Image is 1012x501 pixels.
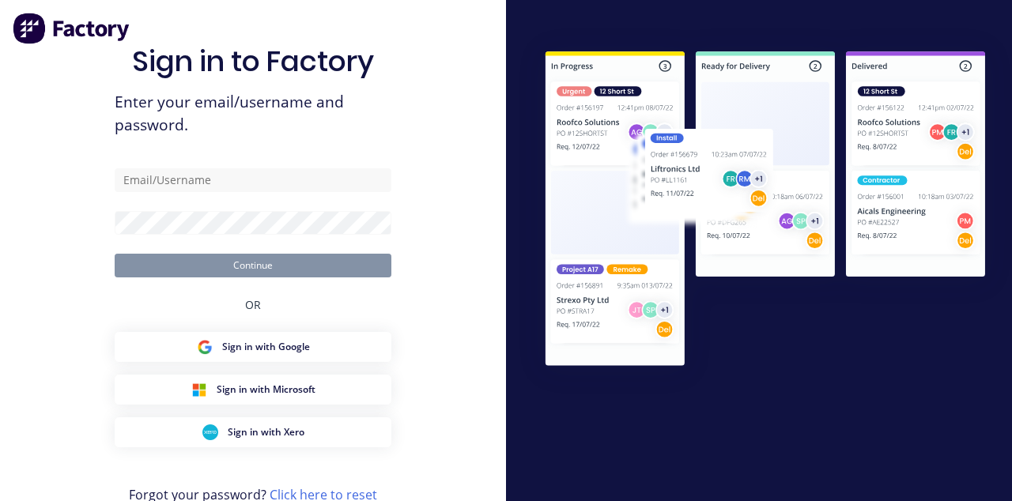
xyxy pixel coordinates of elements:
[228,425,304,439] span: Sign in with Xero
[217,382,315,397] span: Sign in with Microsoft
[197,339,213,355] img: Google Sign in
[202,424,218,440] img: Xero Sign in
[519,27,1012,394] img: Sign in
[13,13,131,44] img: Factory
[115,254,391,277] button: Continue
[115,168,391,192] input: Email/Username
[115,375,391,405] button: Microsoft Sign inSign in with Microsoft
[132,44,374,78] h1: Sign in to Factory
[115,417,391,447] button: Xero Sign inSign in with Xero
[222,340,310,354] span: Sign in with Google
[245,277,261,332] div: OR
[115,91,391,137] span: Enter your email/username and password.
[191,382,207,397] img: Microsoft Sign in
[115,332,391,362] button: Google Sign inSign in with Google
